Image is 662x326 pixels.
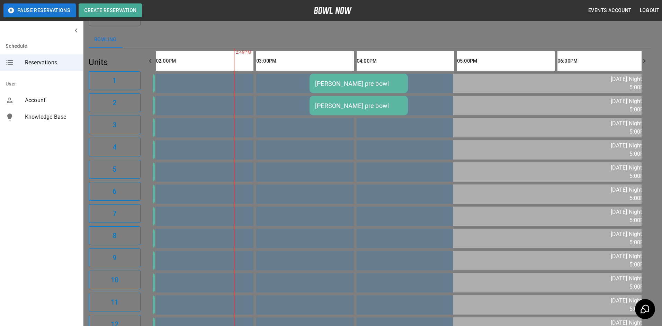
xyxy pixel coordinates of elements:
[113,186,116,197] h6: 6
[113,97,116,108] h6: 2
[113,75,116,86] h6: 1
[113,252,116,263] h6: 9
[111,297,118,308] h6: 11
[113,164,116,175] h6: 5
[315,80,402,87] div: [PERSON_NAME] pre bowl
[314,7,352,14] img: logo
[25,96,78,105] span: Account
[113,142,116,153] h6: 4
[89,31,651,48] div: inventory tabs
[113,208,116,219] h6: 7
[89,31,122,48] button: Bowling
[585,4,634,17] button: Events Account
[637,4,662,17] button: Logout
[25,58,78,67] span: Reservations
[111,274,118,286] h6: 10
[79,3,142,17] button: Create Reservation
[234,49,236,56] span: 2:49PM
[3,3,76,17] button: Pause Reservations
[315,102,402,109] div: [PERSON_NAME] pre bowl
[113,230,116,241] h6: 8
[25,113,78,121] span: Knowledge Base
[113,119,116,130] h6: 3
[89,57,141,68] h5: Units
[156,51,253,71] th: 02:00PM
